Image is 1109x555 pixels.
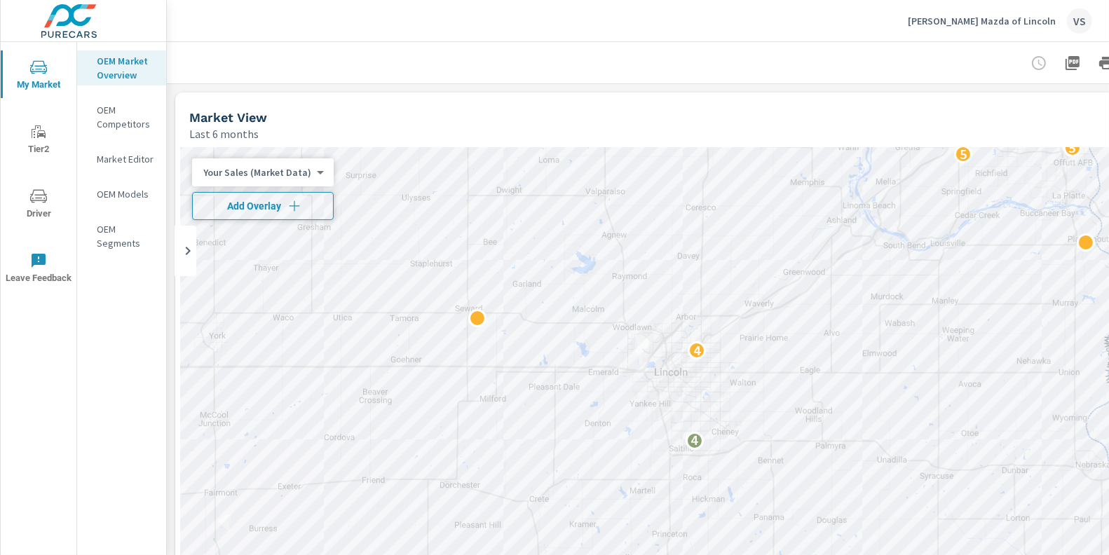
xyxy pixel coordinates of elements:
span: Tier2 [5,123,72,158]
h5: Market View [189,110,267,125]
p: [PERSON_NAME] Mazda of Lincoln [908,15,1056,27]
button: "Export Report to PDF" [1059,49,1087,77]
span: Add Overlay [198,199,327,213]
div: Your Sales (Market Data) [192,166,322,179]
p: 5 [960,146,967,163]
p: 5 [1068,139,1076,156]
div: VS [1067,8,1092,34]
p: OEM Market Overview [97,54,155,82]
div: OEM Competitors [77,100,166,135]
div: OEM Segments [77,219,166,254]
p: Your Sales (Market Data) [203,166,311,179]
span: Driver [5,188,72,222]
p: Last 6 months [189,125,259,142]
p: OEM Competitors [97,103,155,131]
p: OEM Models [97,187,155,201]
p: 4 [693,342,701,359]
div: nav menu [1,42,76,300]
p: 4 [690,432,698,448]
span: My Market [5,59,72,93]
p: OEM Segments [97,222,155,250]
span: Leave Feedback [5,252,72,287]
div: OEM Models [77,184,166,205]
button: Add Overlay [192,192,334,220]
div: OEM Market Overview [77,50,166,85]
p: Market Editor [97,152,155,166]
div: Market Editor [77,149,166,170]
